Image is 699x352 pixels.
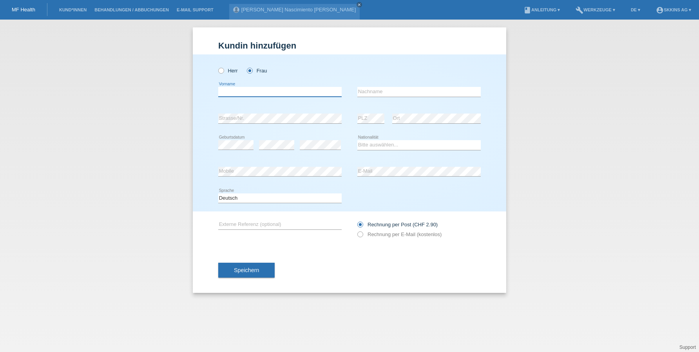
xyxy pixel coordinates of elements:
[357,231,362,241] input: Rechnung per E-Mail (kostenlos)
[572,7,619,12] a: buildWerkzeuge ▾
[576,6,583,14] i: build
[523,6,531,14] i: book
[520,7,564,12] a: bookAnleitung ▾
[679,345,696,350] a: Support
[357,3,361,7] i: close
[234,267,259,273] span: Speichern
[357,2,362,7] a: close
[357,231,442,237] label: Rechnung per E-Mail (kostenlos)
[357,222,362,231] input: Rechnung per Post (CHF 2.90)
[218,68,223,73] input: Herr
[91,7,173,12] a: Behandlungen / Abbuchungen
[652,7,695,12] a: account_circleSKKINS AG ▾
[218,68,238,74] label: Herr
[357,222,438,227] label: Rechnung per Post (CHF 2.90)
[241,7,356,13] a: [PERSON_NAME] Nascimiento [PERSON_NAME]
[173,7,217,12] a: E-Mail Support
[247,68,252,73] input: Frau
[656,6,664,14] i: account_circle
[55,7,91,12] a: Kund*innen
[12,7,35,13] a: MF Health
[627,7,644,12] a: DE ▾
[247,68,267,74] label: Frau
[218,263,275,278] button: Speichern
[218,41,481,51] h1: Kundin hinzufügen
